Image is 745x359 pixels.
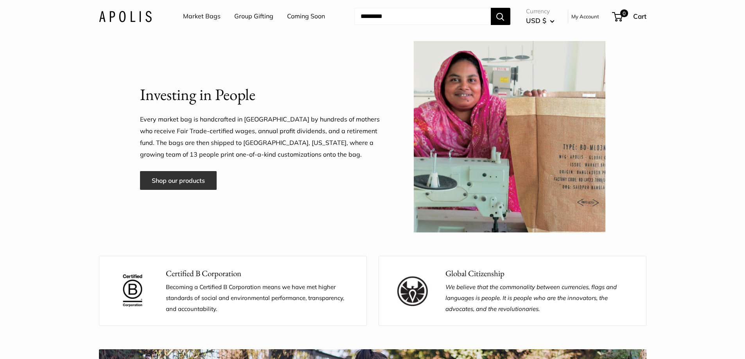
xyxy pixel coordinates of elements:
[234,11,273,22] a: Group Gifting
[140,114,384,161] p: Every market bag is handcrafted in [GEOGRAPHIC_DATA] by hundreds of mothers who receive Fair Trad...
[633,12,646,20] span: Cart
[140,171,217,190] a: Shop our products
[354,8,491,25] input: Search...
[166,282,355,314] p: Becoming a Certified B Corporation means we have met higher standards of social and environmental...
[140,83,384,106] h2: Investing in People
[613,10,646,23] a: 0 Cart
[99,11,152,22] img: Apolis
[445,283,617,313] em: We believe that the commonality between currencies, flags and languages is people. It is people w...
[445,267,634,280] p: Global Citizenship
[526,16,546,25] span: USD $
[166,267,355,280] p: Certified B Corporation
[526,6,555,17] span: Currency
[183,11,221,22] a: Market Bags
[287,11,325,22] a: Coming Soon
[6,329,84,353] iframe: Sign Up via Text for Offers
[491,8,510,25] button: Search
[620,9,628,17] span: 0
[526,14,555,27] button: USD $
[571,12,599,21] a: My Account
